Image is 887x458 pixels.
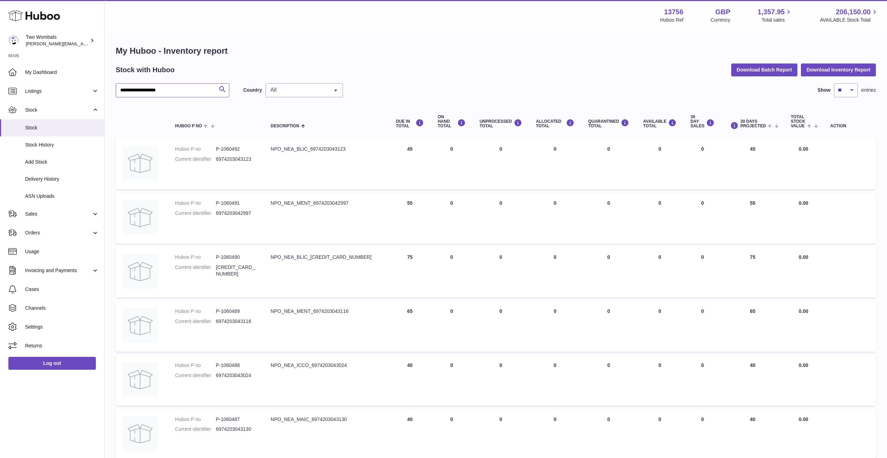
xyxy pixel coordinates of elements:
td: 0 [431,247,473,298]
span: [PERSON_NAME][EMAIL_ADDRESS][DOMAIN_NAME] [26,41,140,46]
div: Currency [711,17,731,23]
td: 0 [431,301,473,352]
dt: Current identifier [175,264,216,277]
span: ASN Uploads [25,193,99,200]
img: product image [123,416,158,451]
span: Description [271,124,299,128]
span: 0.00 [799,416,808,422]
img: product image [123,254,158,289]
span: 0 [607,362,610,368]
dt: Current identifier [175,156,216,163]
dd: P-1060492 [216,146,257,152]
td: 45 [721,139,784,189]
img: product image [123,308,158,343]
td: 0 [431,139,473,189]
td: 65 [721,301,784,352]
a: 206,150.00 AVAILABLE Stock Total [820,7,879,23]
dd: 6974203042997 [216,210,257,217]
td: 75 [389,247,431,298]
dd: [CREDIT_CARD_NUMBER] [216,264,257,277]
span: Cases [25,286,99,293]
img: alan@twowombats.com [8,35,19,46]
span: AVAILABLE Stock Total [820,17,879,23]
div: NPO_NEA_MAIC_6974203043130 [271,416,382,423]
span: Huboo P no [175,124,202,128]
dd: P-1060488 [216,362,257,369]
div: 30 DAY SALES [690,115,714,129]
a: 1,357.95 Total sales [758,7,793,23]
div: DUE IN TOTAL [396,119,424,128]
td: 0 [529,139,581,189]
h1: My Huboo - Inventory report [116,45,876,57]
td: 65 [389,301,431,352]
td: 0 [529,301,581,352]
div: NPO_NEA_MENT_6974203043116 [271,308,382,315]
td: 0 [636,247,683,298]
td: 0 [473,139,529,189]
span: Stock [25,125,99,131]
label: Country [243,87,262,93]
div: ON HAND Total [438,115,466,129]
strong: 13756 [664,7,683,17]
dd: 6974203043130 [216,426,257,433]
dd: P-1060489 [216,308,257,315]
strong: GBP [715,7,730,17]
td: 55 [721,193,784,243]
td: 45 [389,139,431,189]
td: 0 [636,355,683,406]
span: Sales [25,211,92,217]
span: 0 [607,416,610,422]
td: 0 [683,139,721,189]
span: 30 DAYS PROJECTED [740,119,766,128]
span: Listings [25,88,92,95]
div: Huboo Ref [660,17,683,23]
span: Settings [25,324,99,330]
span: Stock History [25,142,99,148]
td: 0 [683,193,721,243]
td: 0 [529,355,581,406]
span: 0.00 [799,362,808,368]
span: 0 [607,146,610,152]
td: 40 [389,355,431,406]
td: 0 [473,193,529,243]
td: 0 [473,355,529,406]
td: 0 [473,301,529,352]
label: Show [818,87,831,93]
span: 0.00 [799,200,808,206]
td: 0 [636,301,683,352]
span: Add Stock [25,159,99,165]
td: 0 [683,247,721,298]
td: 0 [683,301,721,352]
dt: Current identifier [175,426,216,433]
td: 0 [431,193,473,243]
span: Total stock value [791,115,805,129]
span: Delivery History [25,176,99,182]
div: AVAILABLE Total [643,119,676,128]
dt: Huboo P no [175,308,216,315]
span: 0.00 [799,254,808,260]
span: Returns [25,343,99,349]
span: Stock [25,107,92,113]
dd: 6974203043024 [216,372,257,379]
div: NPO_NEA_BLIC_[CREDIT_CARD_NUMBER] [271,254,382,261]
img: product image [123,146,158,181]
button: Download Inventory Report [801,63,876,76]
dt: Huboo P no [175,254,216,261]
a: Log out [8,357,96,369]
dd: P-1060490 [216,254,257,261]
img: product image [123,362,158,397]
div: ALLOCATED Total [536,119,574,128]
div: NPO_NEA_ICCO_6974203043024 [271,362,382,369]
button: Download Batch Report [731,63,798,76]
dd: 6974203043123 [216,156,257,163]
td: 40 [721,355,784,406]
span: My Dashboard [25,69,99,76]
td: 0 [473,247,529,298]
span: Orders [25,230,92,236]
dt: Huboo P no [175,200,216,207]
span: 206,150.00 [836,7,871,17]
dt: Current identifier [175,318,216,325]
div: NPO_NEA_BLIC_6974203043123 [271,146,382,152]
span: 0.00 [799,308,808,314]
td: 0 [529,247,581,298]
